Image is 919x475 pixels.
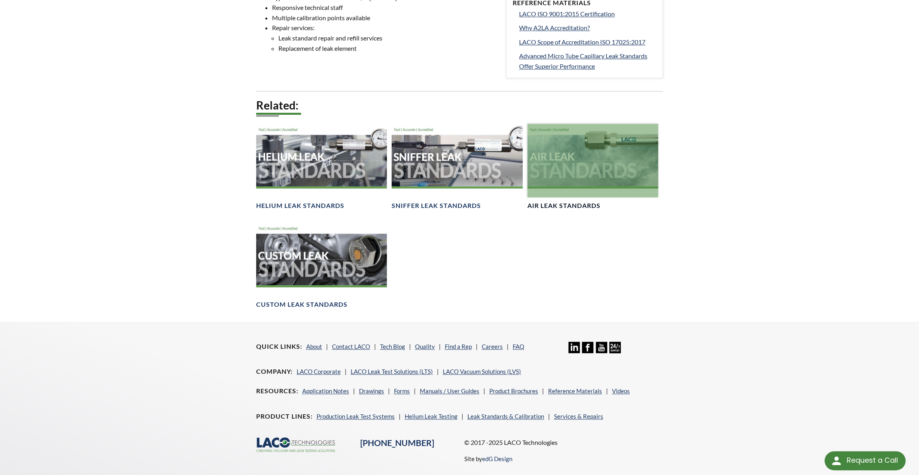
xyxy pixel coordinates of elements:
[830,454,843,467] img: round button
[256,98,663,113] h2: Related:
[464,437,663,448] p: © 2017 -2025 LACO Technologies
[256,412,313,421] h4: Product Lines
[824,451,905,470] div: Request a Call
[519,38,645,46] span: LACO Scope of Accreditation ISO 17025:2017
[445,343,472,350] a: Find a Rep
[256,124,387,210] a: Helium Leak Standards headerHelium Leak Standards
[278,43,496,54] li: Replacement of leak element
[519,9,656,19] a: LACO ISO 9001:2015 Certification
[256,223,387,309] a: Customer Leak Standards headerCustom Leak Standards
[256,367,293,376] h4: Company
[846,451,898,469] div: Request a Call
[278,33,496,43] li: Leak standard repair and refill services
[420,387,479,394] a: Manuals / User Guides
[519,52,647,70] span: Advanced Micro Tube Capillary Leak Standards Offer Superior Performance
[392,202,481,210] h4: Sniffer Leak Standards
[256,202,344,210] h4: Helium Leak Standards
[256,342,302,351] h4: Quick Links
[519,24,590,31] span: Why A2LA Accreditation?
[256,300,348,309] h4: Custom Leak Standards
[351,368,433,375] a: LACO Leak Test Solutions (LTS)
[482,455,512,462] a: edG Design
[527,202,600,210] h4: Air Leak Standards
[548,387,602,394] a: Reference Materials
[297,368,341,375] a: LACO Corporate
[272,2,496,13] li: Responsive technical staff
[519,10,615,17] span: LACO ISO 9001:2015 Certification
[519,23,656,33] a: Why A2LA Accreditation?
[415,343,435,350] a: Quality
[519,51,656,71] a: Advanced Micro Tube Capillary Leak Standards Offer Superior Performance
[306,343,322,350] a: About
[272,13,496,23] li: Multiple calibration points available
[380,343,405,350] a: Tech Blog
[272,23,496,53] li: Repair services:
[467,413,544,420] a: Leak Standards & Calibration
[464,454,512,463] p: Site by
[609,347,621,354] a: 24/7 Support
[359,387,384,394] a: Drawings
[527,124,658,210] a: Air Leak Standards headerAir Leak Standards
[405,413,458,420] a: Helium Leak Testing
[443,368,521,375] a: LACO Vacuum Solutions (LVS)
[302,387,349,394] a: Application Notes
[519,37,656,47] a: LACO Scope of Accreditation ISO 17025:2017
[612,387,630,394] a: Videos
[554,413,603,420] a: Services & Repairs
[256,387,298,395] h4: Resources
[360,438,434,448] a: [PHONE_NUMBER]
[609,342,621,353] img: 24/7 Support Icon
[332,343,370,350] a: Contact LACO
[482,343,503,350] a: Careers
[513,343,524,350] a: FAQ
[392,124,523,210] a: Sniffer Leak Standards headerSniffer Leak Standards
[317,413,395,420] a: Production Leak Test Systems
[394,387,410,394] a: Forms
[489,387,538,394] a: Product Brochures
